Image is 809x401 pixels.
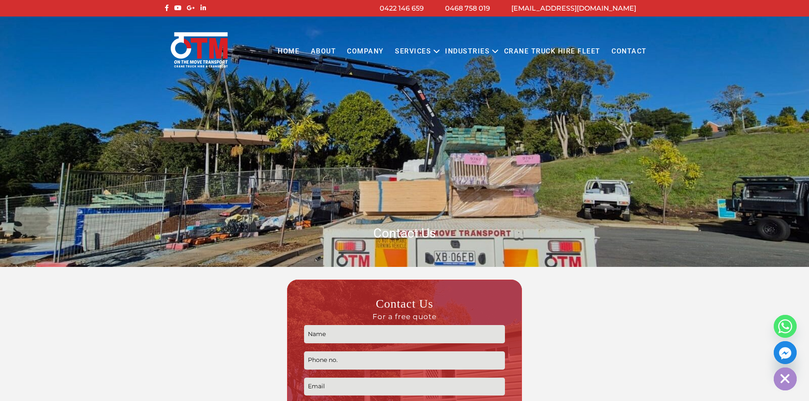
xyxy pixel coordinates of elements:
[272,40,305,63] a: Home
[304,351,505,370] input: Phone no.
[774,341,797,364] a: Facebook_Messenger
[304,325,505,343] input: Name
[498,40,606,63] a: Crane Truck Hire Fleet
[305,40,341,63] a: About
[774,315,797,338] a: Whatsapp
[304,378,505,396] input: Email
[445,4,490,12] a: 0468 758 019
[606,40,652,63] a: Contact
[389,40,437,63] a: Services
[163,225,647,241] h1: Contact Us
[380,4,424,12] a: 0422 146 659
[440,40,495,63] a: Industries
[304,312,505,321] span: For a free quote
[304,296,505,321] h3: Contact Us
[511,4,636,12] a: [EMAIL_ADDRESS][DOMAIN_NAME]
[169,31,229,68] img: Otmtransport
[341,40,389,63] a: COMPANY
